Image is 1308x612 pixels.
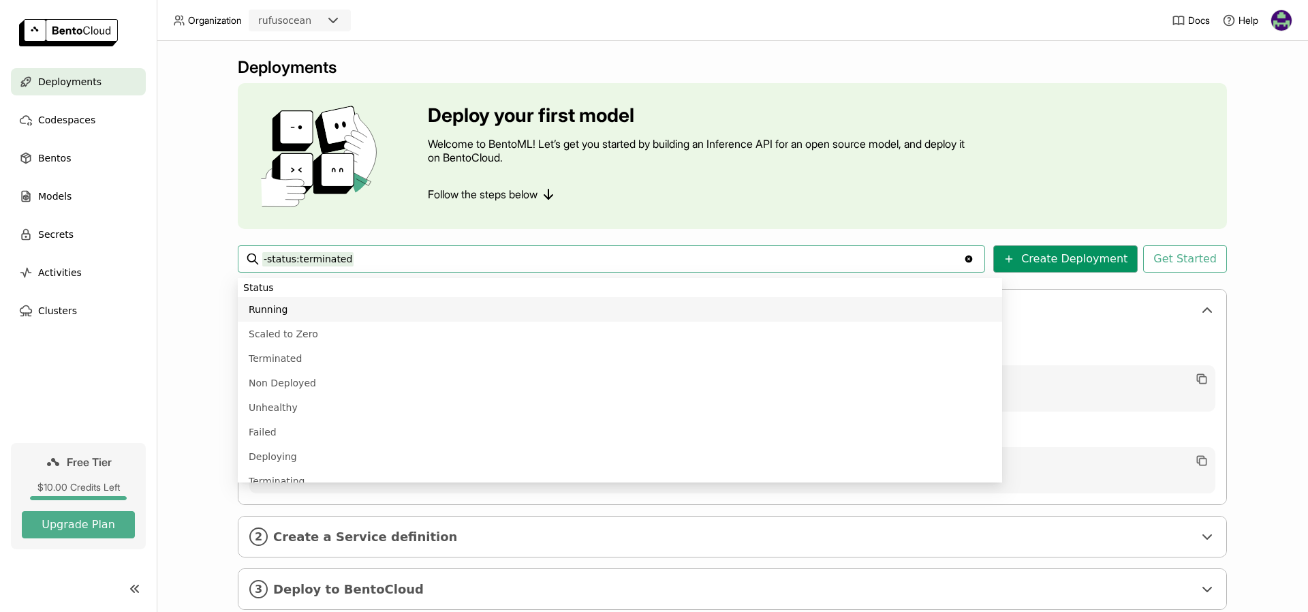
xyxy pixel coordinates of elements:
[238,57,1227,78] div: Deployments
[22,511,135,538] button: Upgrade Plan
[22,481,135,493] div: $10.00 Credits Left
[238,278,1002,483] ul: Menu
[963,254,974,264] svg: Clear value
[1271,10,1292,31] img: Rufus Ocean
[11,68,146,95] a: Deployments
[38,226,74,243] span: Secrets
[38,74,102,90] span: Deployments
[67,455,112,469] span: Free Tier
[11,221,146,248] a: Secrets
[238,395,1002,420] li: Unhealthy
[11,259,146,286] a: Activities
[38,303,77,319] span: Clusters
[38,264,82,281] span: Activities
[1143,245,1227,273] button: Get Started
[11,297,146,324] a: Clusters
[238,444,1002,469] li: Deploying
[11,144,146,172] a: Bentos
[1188,14,1210,27] span: Docs
[273,582,1194,597] span: Deploy to BentoCloud
[19,19,118,46] img: logo
[249,527,268,546] i: 2
[258,14,311,27] div: rufusocean
[1172,14,1210,27] a: Docs
[993,245,1138,273] button: Create Deployment
[428,137,966,164] p: Welcome to BentoML! Let’s get you started by building an Inference API for an open source model, ...
[249,580,268,598] i: 3
[1222,14,1258,27] div: Help
[38,188,72,204] span: Models
[238,469,1002,493] li: Terminating
[238,569,1226,609] div: 3Deploy to BentoCloud
[11,183,146,210] a: Models
[188,14,242,27] span: Organization
[249,105,395,207] img: cover onboarding
[38,112,95,128] span: Codespaces
[428,104,966,126] h3: Deploy your first model
[238,517,1226,557] div: 2Create a Service definition
[38,150,71,166] span: Bentos
[1239,14,1258,27] span: Help
[238,420,1002,444] li: Failed
[428,187,538,201] span: Follow the steps below
[313,14,314,28] input: Selected rufusocean.
[11,106,146,134] a: Codespaces
[238,278,1002,297] li: Status
[273,530,1194,545] span: Create a Service definition
[238,322,1002,346] li: Scaled to Zero
[238,346,1002,371] li: Terminated
[262,248,963,270] input: Search
[238,297,1002,322] li: Running
[238,371,1002,395] li: Non Deployed
[11,443,146,549] a: Free Tier$10.00 Credits LeftUpgrade Plan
